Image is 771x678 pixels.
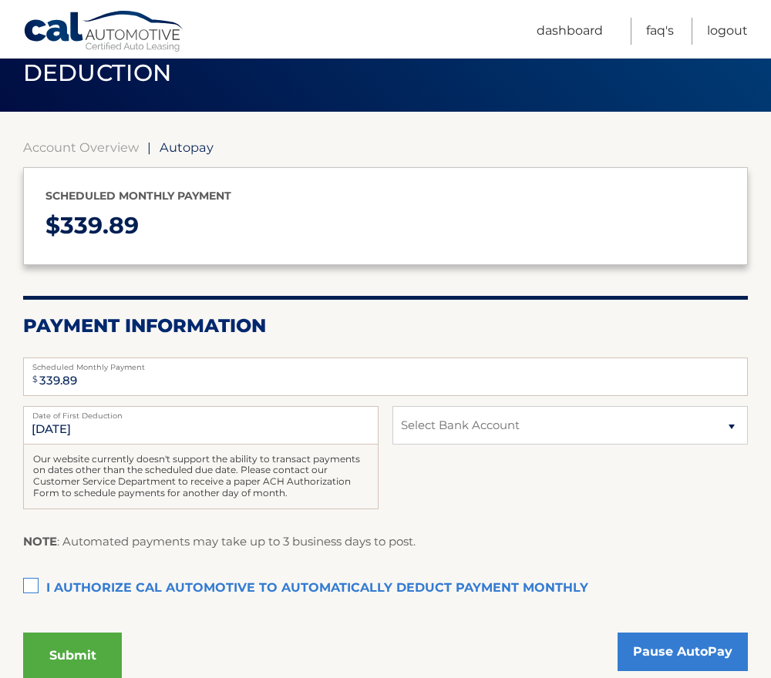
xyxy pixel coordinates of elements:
label: Scheduled Monthly Payment [23,357,748,370]
p: : Automated payments may take up to 3 business days to post. [23,532,416,552]
p: $ [45,206,726,247]
label: I authorize cal automotive to automatically deduct payment monthly [23,573,748,604]
a: Logout [707,18,748,45]
span: | [147,139,151,155]
span: Autopay [160,139,214,155]
span: 339.89 [60,211,139,240]
input: Payment Date [23,406,379,445]
input: Payment Amount [23,357,748,396]
span: $ [28,362,42,397]
a: Pause AutoPay [618,633,748,671]
strong: NOTE [23,534,57,549]
a: Account Overview [23,139,139,155]
a: Cal Automotive [23,10,185,55]
div: Our website currently doesn't support the ability to transact payments on dates other than the sc... [23,445,379,509]
label: Date of First Deduction [23,406,379,418]
span: Enroll in automatic recurring monthly payment deduction [23,35,713,87]
h2: Payment Information [23,314,748,337]
a: Dashboard [537,18,603,45]
p: Scheduled monthly payment [45,186,726,206]
a: FAQ's [646,18,674,45]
